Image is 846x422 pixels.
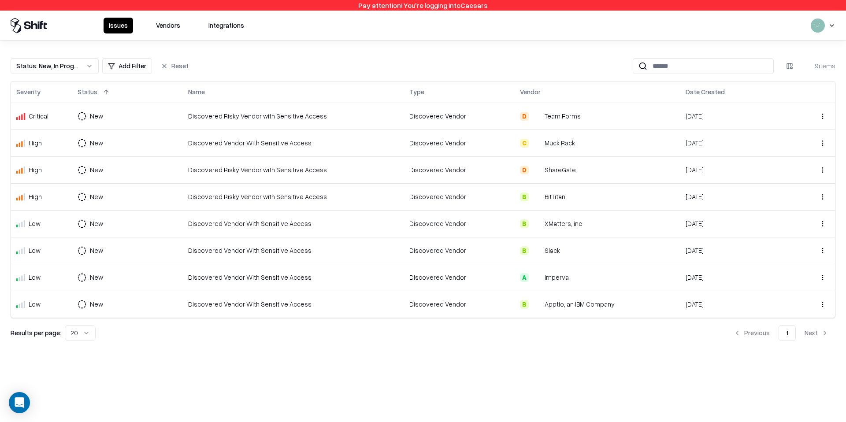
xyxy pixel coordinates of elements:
button: Issues [104,18,133,33]
img: xMatters, inc [532,219,541,228]
div: Discovered Vendor With Sensitive Access [188,219,399,228]
button: Integrations [203,18,249,33]
div: [DATE] [686,300,786,309]
div: Date Created [686,87,725,96]
div: Status : New, In Progress [16,61,79,70]
div: Discovered Vendor With Sensitive Access [188,300,399,309]
div: Vendor [520,87,541,96]
div: Apptio, an IBM Company [545,300,615,309]
div: Type [409,87,424,96]
div: [DATE] [686,219,786,228]
div: Open Intercom Messenger [9,392,30,413]
div: [DATE] [686,111,786,121]
div: Discovered Vendor [409,165,509,174]
div: D [520,166,529,174]
div: New [90,138,103,148]
div: Name [188,87,205,96]
img: Imperva [532,273,541,282]
div: [DATE] [686,246,786,255]
div: B [520,192,529,201]
div: New [90,219,103,228]
div: New [90,246,103,255]
button: Vendors [151,18,186,33]
button: New [78,189,119,205]
div: Discovered Vendor [409,219,509,228]
div: Discovered Vendor With Sensitive Access [188,273,399,282]
div: Status [78,87,97,96]
div: B [520,246,529,255]
div: Discovered Vendor [409,300,509,309]
button: Add Filter [102,58,152,74]
button: New [78,108,119,124]
button: New [78,243,119,259]
div: 9 items [800,61,835,70]
div: New [90,273,103,282]
img: Team Forms [532,112,541,121]
div: Discovered Vendor [409,138,509,148]
div: High [29,192,42,201]
div: Discovered Risky Vendor with Sensitive Access [188,192,399,201]
button: New [78,296,119,312]
div: New [90,192,103,201]
button: New [78,216,119,232]
div: Imperva [545,273,569,282]
div: Low [29,273,41,282]
div: Critical [29,111,48,121]
button: New [78,135,119,151]
div: Low [29,246,41,255]
div: [DATE] [686,273,786,282]
div: Discovered Vendor With Sensitive Access [188,246,399,255]
div: New [90,111,103,121]
img: ShareGate [532,166,541,174]
nav: pagination [727,325,835,341]
div: A [520,273,529,282]
div: [DATE] [686,165,786,174]
img: Slack [532,246,541,255]
div: [DATE] [686,138,786,148]
div: ShareGate [545,165,576,174]
div: High [29,165,42,174]
div: BitTitan [545,192,565,201]
button: New [78,270,119,285]
div: Muck Rack [545,138,575,148]
img: Muck Rack [532,139,541,148]
div: [DATE] [686,192,786,201]
div: New [90,300,103,309]
div: C [520,139,529,148]
img: Apptio, an IBM Company [532,300,541,309]
button: 1 [779,325,796,341]
div: Discovered Risky Vendor with Sensitive Access [188,165,399,174]
div: Discovered Vendor With Sensitive Access [188,138,399,148]
img: BitTitan [532,192,541,201]
div: B [520,219,529,228]
div: Discovered Vendor [409,246,509,255]
button: Reset [156,58,194,74]
div: Discovered Risky Vendor with Sensitive Access [188,111,399,121]
div: Discovered Vendor [409,111,509,121]
div: New [90,165,103,174]
div: Severity [16,87,41,96]
div: Team Forms [545,111,581,121]
div: Discovered Vendor [409,192,509,201]
div: Low [29,300,41,309]
div: Slack [545,246,560,255]
div: B [520,300,529,309]
p: Results per page: [11,328,61,337]
div: D [520,112,529,121]
div: Discovered Vendor [409,273,509,282]
div: High [29,138,42,148]
div: XMatters, inc [545,219,582,228]
div: Low [29,219,41,228]
button: New [78,162,119,178]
